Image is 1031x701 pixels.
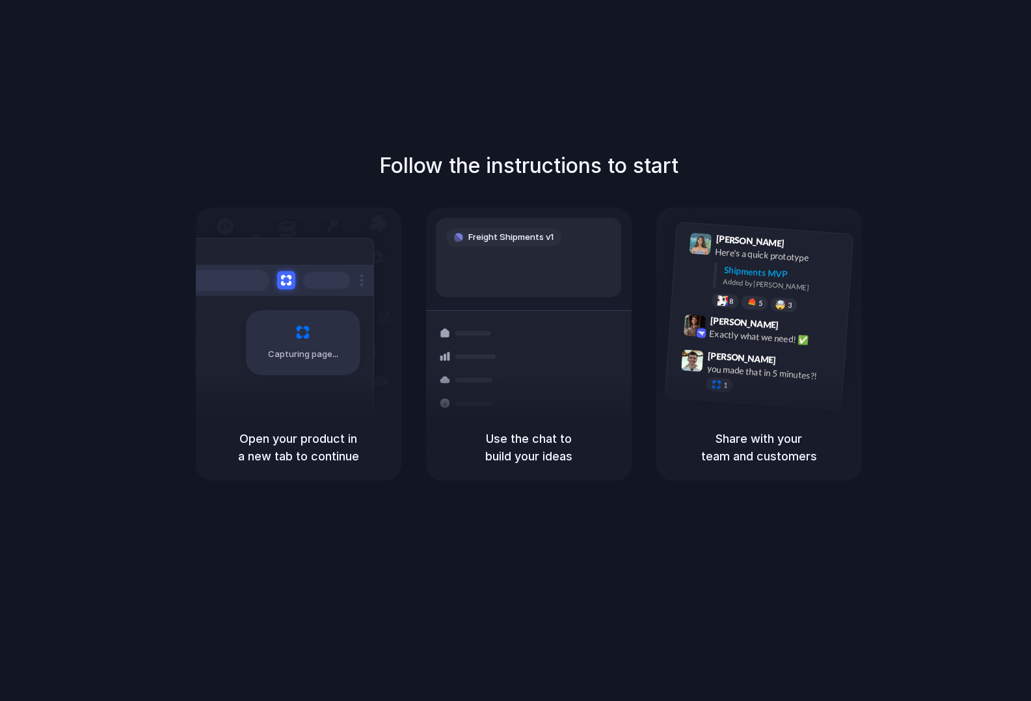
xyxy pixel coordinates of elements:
[788,238,814,254] span: 9:41 AM
[780,354,807,370] span: 9:47 AM
[723,382,727,389] span: 1
[268,348,340,361] span: Capturing page
[714,245,844,267] div: Here's a quick prototype
[729,298,733,305] span: 8
[442,430,616,465] h5: Use the chat to build your ideas
[775,300,786,310] div: 🤯
[723,263,844,285] div: Shipments MVP
[379,150,678,181] h1: Follow the instructions to start
[706,362,837,384] div: you made that in 5 minutes?!
[782,319,809,335] span: 9:42 AM
[723,276,842,295] div: Added by [PERSON_NAME]
[707,349,776,367] span: [PERSON_NAME]
[211,430,386,465] h5: Open your product in a new tab to continue
[709,326,839,349] div: Exactly what we need! ✅
[672,430,846,465] h5: Share with your team and customers
[468,231,554,244] span: Freight Shipments v1
[716,231,784,250] span: [PERSON_NAME]
[710,313,779,332] span: [PERSON_NAME]
[758,300,762,307] span: 5
[787,302,792,309] span: 3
